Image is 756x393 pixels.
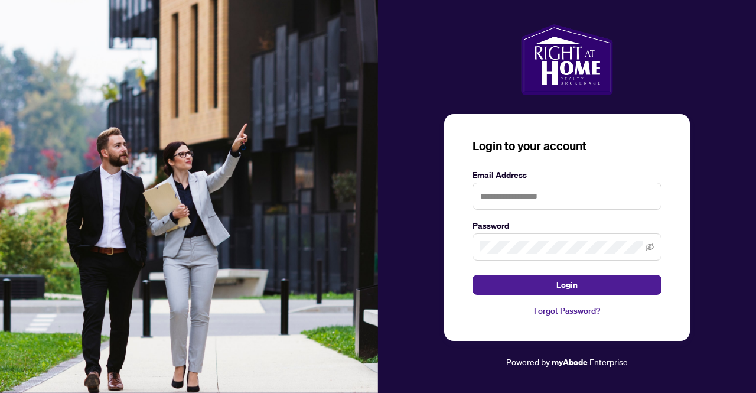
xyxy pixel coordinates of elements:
button: Login [472,275,661,295]
h3: Login to your account [472,138,661,154]
label: Password [472,219,661,232]
span: Login [556,275,578,294]
a: Forgot Password? [472,304,661,317]
img: ma-logo [521,24,612,95]
span: eye-invisible [646,243,654,251]
span: Enterprise [589,356,628,367]
a: myAbode [552,356,588,369]
span: Powered by [506,356,550,367]
label: Email Address [472,168,661,181]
